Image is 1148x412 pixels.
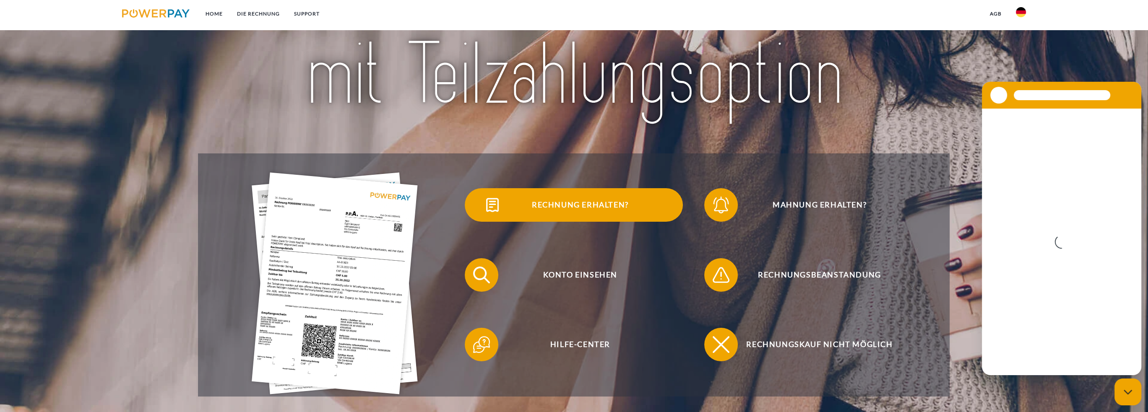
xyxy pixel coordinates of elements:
button: Mahnung erhalten? [704,188,922,222]
img: de [1016,7,1026,17]
span: Mahnung erhalten? [717,188,922,222]
img: qb_bell.svg [711,194,731,215]
button: Konto einsehen [465,258,683,292]
iframe: Messaging-Fenster [982,82,1141,375]
button: Hilfe-Center [465,328,683,361]
a: DIE RECHNUNG [230,6,287,21]
a: agb [983,6,1009,21]
button: Rechnung erhalten? [465,188,683,222]
span: Rechnungskauf nicht möglich [717,328,922,361]
span: Konto einsehen [477,258,683,292]
span: Rechnungsbeanstandung [717,258,922,292]
img: qb_bill.svg [482,194,503,215]
button: Rechnungsbeanstandung [704,258,922,292]
img: qb_search.svg [471,264,492,285]
span: Rechnung erhalten? [477,188,683,222]
span: Hilfe-Center [477,328,683,361]
a: Home [198,6,230,21]
img: logo-powerpay.svg [122,9,190,18]
button: Rechnungskauf nicht möglich [704,328,922,361]
a: SUPPORT [287,6,327,21]
img: qb_warning.svg [711,264,731,285]
iframe: Schaltfläche zum Öffnen des Messaging-Fensters [1114,378,1141,405]
img: single_invoice_powerpay_de.jpg [252,172,418,394]
img: qb_close.svg [711,334,731,355]
img: qb_help.svg [471,334,492,355]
